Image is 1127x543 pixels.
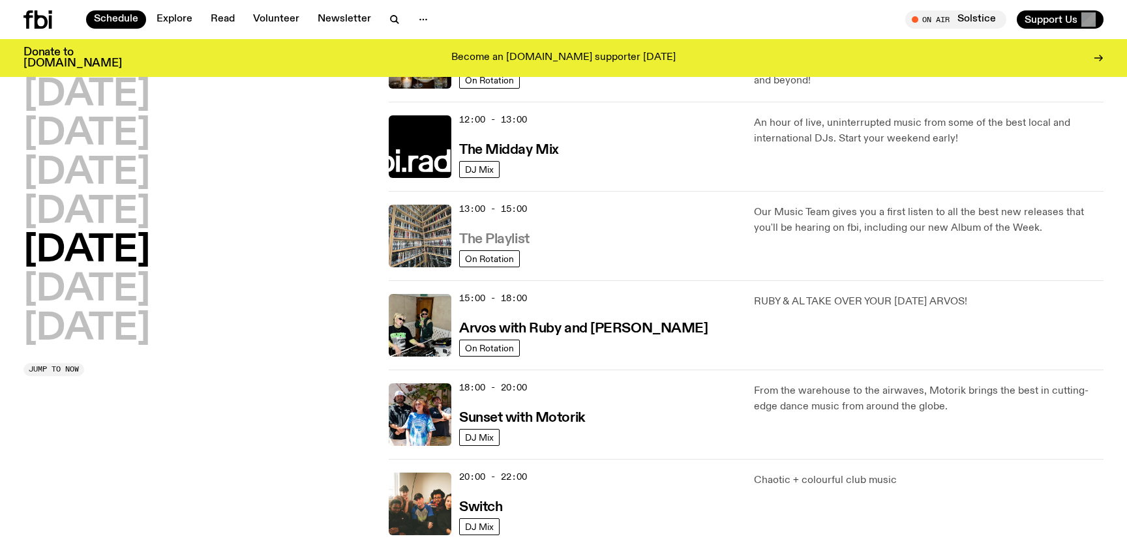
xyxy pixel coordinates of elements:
img: Andrew, Reenie, and Pat stand in a row, smiling at the camera, in dappled light with a vine leafe... [389,383,451,446]
span: 13:00 - 15:00 [459,203,527,215]
h3: Switch [459,501,502,514]
button: [DATE] [23,311,150,347]
a: Explore [149,10,200,29]
h3: The Playlist [459,233,530,246]
a: On Rotation [459,250,520,267]
img: A warm film photo of the switch team sitting close together. from left to right: Cedar, Lau, Sand... [389,473,451,535]
p: Our Music Team gives you a first listen to all the best new releases that you'll be hearing on fb... [754,205,1104,236]
span: Jump to now [29,366,79,373]
button: On AirSolstice [905,10,1006,29]
p: An hour of live, uninterrupted music from some of the best local and international DJs. Start you... [754,115,1104,147]
a: The Midday Mix [459,141,559,157]
h3: Sunset with Motorik [459,411,585,425]
a: Switch [459,498,502,514]
button: [DATE] [23,272,150,308]
a: Schedule [86,10,146,29]
h3: The Midday Mix [459,143,559,157]
a: DJ Mix [459,161,500,178]
button: [DATE] [23,194,150,231]
a: The Playlist [459,230,530,246]
button: [DATE] [23,77,150,113]
a: Newsletter [310,10,379,29]
span: DJ Mix [465,164,494,174]
span: 12:00 - 13:00 [459,113,527,126]
span: On Rotation [465,75,514,85]
h3: Donate to [DOMAIN_NAME] [23,47,122,69]
span: DJ Mix [465,521,494,531]
p: Become an [DOMAIN_NAME] supporter [DATE] [451,52,676,64]
span: Support Us [1025,14,1077,25]
h3: Arvos with Ruby and [PERSON_NAME] [459,322,708,336]
a: DJ Mix [459,429,500,446]
p: Chaotic + colourful club music [754,473,1104,488]
img: Ruby wears a Collarbones t shirt and pretends to play the DJ decks, Al sings into a pringles can.... [389,294,451,357]
p: From the warehouse to the airwaves, Motorik brings the best in cutting-edge dance music from arou... [754,383,1104,415]
span: 20:00 - 22:00 [459,471,527,483]
a: Read [203,10,243,29]
span: On Rotation [465,343,514,353]
a: On Rotation [459,340,520,357]
span: 15:00 - 18:00 [459,292,527,304]
p: RUBY & AL TAKE OVER YOUR [DATE] ARVOS! [754,294,1104,310]
a: DJ Mix [459,518,500,535]
a: Volunteer [245,10,307,29]
a: Sunset with Motorik [459,409,585,425]
img: A corner shot of the fbi music library [389,205,451,267]
button: [DATE] [23,233,150,269]
span: 18:00 - 20:00 [459,381,527,394]
button: Jump to now [23,363,84,376]
a: On Rotation [459,72,520,89]
button: [DATE] [23,116,150,153]
button: [DATE] [23,155,150,192]
span: DJ Mix [465,432,494,442]
span: On Rotation [465,254,514,263]
a: Arvos with Ruby and [PERSON_NAME] [459,319,708,336]
button: Support Us [1017,10,1104,29]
